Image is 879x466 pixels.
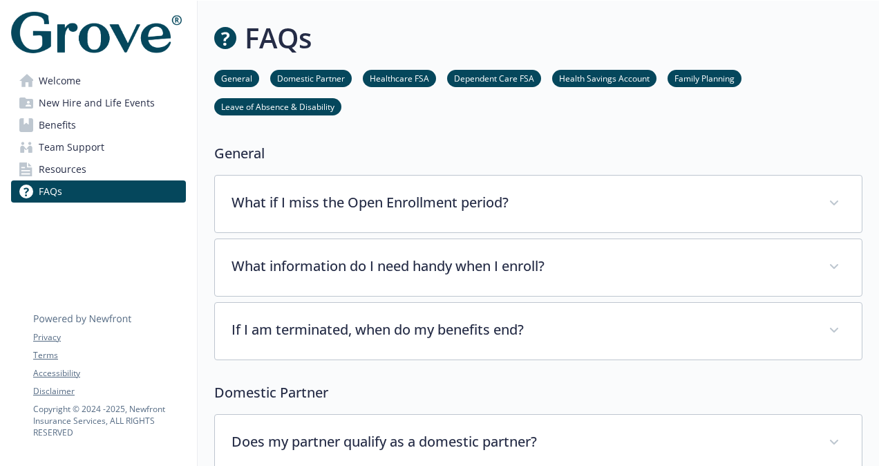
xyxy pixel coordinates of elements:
[363,71,436,84] a: Healthcare FSA
[11,92,186,114] a: New Hire and Life Events
[39,136,104,158] span: Team Support
[214,100,341,113] a: Leave of Absence & Disability
[33,331,185,344] a: Privacy
[11,180,186,203] a: FAQs
[11,158,186,180] a: Resources
[39,158,86,180] span: Resources
[11,70,186,92] a: Welcome
[447,71,541,84] a: Dependent Care FSA
[33,403,185,438] p: Copyright © 2024 - 2025 , Newfront Insurance Services, ALL RIGHTS RESERVED
[231,192,812,213] p: What if I miss the Open Enrollment period?
[214,71,259,84] a: General
[214,382,862,403] p: Domestic Partner
[270,71,352,84] a: Domestic Partner
[39,70,81,92] span: Welcome
[231,319,812,340] p: If I am terminated, when do my benefits end?
[231,256,812,277] p: What information do I need handy when I enroll?
[11,114,186,136] a: Benefits
[33,349,185,362] a: Terms
[668,71,741,84] a: Family Planning
[245,17,312,59] h1: FAQs
[215,239,862,296] div: What information do I need handy when I enroll?
[39,180,62,203] span: FAQs
[214,143,862,164] p: General
[33,385,185,398] a: Disclaimer
[11,136,186,158] a: Team Support
[39,114,76,136] span: Benefits
[552,71,656,84] a: Health Savings Account
[231,431,812,452] p: Does my partner qualify as a domestic partner?
[215,176,862,232] div: What if I miss the Open Enrollment period?
[33,367,185,380] a: Accessibility
[215,303,862,360] div: If I am terminated, when do my benefits end?
[39,92,155,114] span: New Hire and Life Events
